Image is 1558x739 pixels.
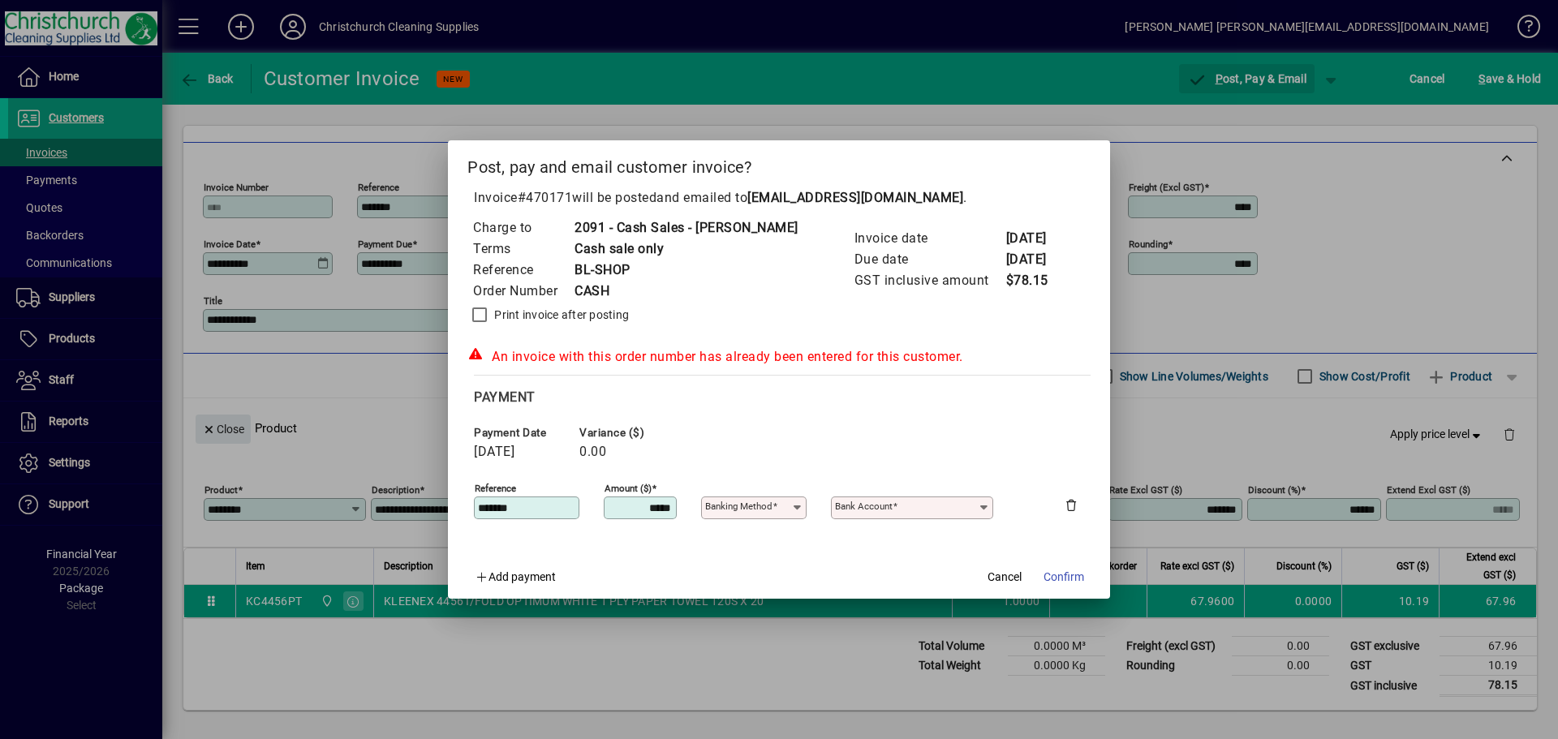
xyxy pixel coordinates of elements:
[467,563,562,592] button: Add payment
[574,260,798,281] td: BL-SHOP
[448,140,1110,187] h2: Post, pay and email customer invoice?
[467,188,1091,208] p: Invoice will be posted .
[979,563,1031,592] button: Cancel
[747,190,963,205] b: [EMAIL_ADDRESS][DOMAIN_NAME]
[988,569,1022,586] span: Cancel
[574,217,798,238] td: 2091 - Cash Sales - [PERSON_NAME]
[1005,249,1070,270] td: [DATE]
[1005,228,1070,249] td: [DATE]
[835,501,893,512] mat-label: Bank Account
[1005,270,1070,291] td: $78.15
[579,427,677,439] span: Variance ($)
[705,501,773,512] mat-label: Banking method
[472,260,574,281] td: Reference
[467,347,1091,367] div: An invoice with this order number has already been entered for this customer.
[475,482,516,493] mat-label: Reference
[474,445,514,459] span: [DATE]
[472,217,574,238] td: Charge to
[574,281,798,302] td: CASH
[491,307,629,323] label: Print invoice after posting
[1037,563,1091,592] button: Confirm
[605,482,652,493] mat-label: Amount ($)
[472,238,574,260] td: Terms
[518,190,573,205] span: #470171
[574,238,798,260] td: Cash sale only
[656,190,963,205] span: and emailed to
[474,427,571,439] span: Payment date
[1044,569,1084,586] span: Confirm
[579,445,606,459] span: 0.00
[854,228,1005,249] td: Invoice date
[472,281,574,302] td: Order Number
[488,570,556,583] span: Add payment
[854,270,1005,291] td: GST inclusive amount
[474,389,536,405] span: Payment
[854,249,1005,270] td: Due date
